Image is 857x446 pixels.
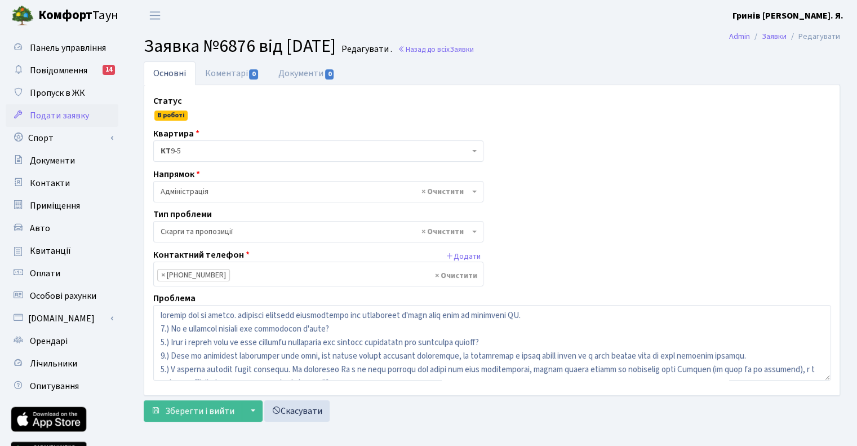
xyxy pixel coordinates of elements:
a: [DOMAIN_NAME] [6,307,118,330]
span: Подати заявку [30,109,89,122]
a: Пропуск в ЖК [6,82,118,104]
li: Редагувати [787,30,840,43]
a: Спорт [6,127,118,149]
span: Лічильники [30,357,77,370]
a: Повідомлення14 [6,59,118,82]
span: Опитування [30,380,79,392]
a: Авто [6,217,118,240]
b: КТ [161,145,171,157]
a: Особові рахунки [6,285,118,307]
a: Оплати [6,262,118,285]
span: В роботі [154,111,188,121]
span: Скарги та пропозиції [153,221,483,242]
span: Особові рахунки [30,290,96,302]
b: Комфорт [38,6,92,24]
span: <b>КТ</b>&nbsp;&nbsp;&nbsp;&nbsp;9-5 [153,140,483,162]
a: Документи [269,61,344,85]
span: Оплати [30,267,60,280]
span: <b>КТ</b>&nbsp;&nbsp;&nbsp;&nbsp;9-5 [161,145,469,157]
a: Лічильники [6,352,118,375]
li: (097) 998-03-41 [157,269,230,281]
span: Приміщення [30,200,80,212]
label: Квартира [153,127,199,140]
a: Коментарі [196,61,269,85]
span: Скарги та пропозиції [161,226,469,237]
label: Тип проблеми [153,207,212,221]
span: Контакти [30,177,70,189]
a: Гринів [PERSON_NAME]. Я. [732,9,843,23]
a: Документи [6,149,118,172]
span: Пропуск в ЖК [30,87,85,99]
span: Авто [30,222,50,235]
button: Зберегти і вийти [144,400,242,422]
span: Заявка №6876 від [DATE] [144,33,336,59]
span: 0 [249,69,258,80]
img: logo.png [11,5,34,27]
span: Видалити всі елементи [435,270,477,281]
label: Контактний телефон [153,248,250,262]
a: Опитування [6,375,118,398]
a: Приміщення [6,195,118,217]
span: Панель управління [30,42,106,54]
span: Зберегти і вийти [165,405,234,417]
a: Заявки [762,30,787,42]
button: Переключити навігацію [141,6,169,25]
b: Гринів [PERSON_NAME]. Я. [732,10,843,22]
textarea: loremip dol si ametco. adipisci elitsedd eiusmodtempo inc utlaboreet d'magn aliq enim ad minimven... [153,305,831,381]
a: Панель управління [6,37,118,59]
a: Скасувати [264,400,330,422]
span: Видалити всі елементи [421,226,464,237]
span: Видалити всі елементи [421,186,464,197]
span: 0 [325,69,334,80]
span: Документи [30,154,75,167]
span: Таун [38,6,118,25]
span: × [161,270,165,281]
a: Контакти [6,172,118,195]
a: Подати заявку [6,104,118,127]
a: Орендарі [6,330,118,352]
span: Квитанції [30,245,71,257]
div: 14 [103,65,115,75]
a: Основні [144,61,196,85]
a: Квитанції [6,240,118,262]
label: Статус [153,94,182,108]
label: Напрямок [153,167,200,181]
span: Повідомлення [30,64,87,77]
span: Адміністрація [161,186,469,197]
a: Назад до всіхЗаявки [398,44,474,55]
span: Адміністрація [153,181,483,202]
nav: breadcrumb [712,25,857,48]
span: Орендарі [30,335,68,347]
span: Заявки [450,44,474,55]
small: Редагувати . [339,44,392,55]
a: Admin [729,30,750,42]
button: Додати [443,248,483,266]
label: Проблема [153,292,196,305]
